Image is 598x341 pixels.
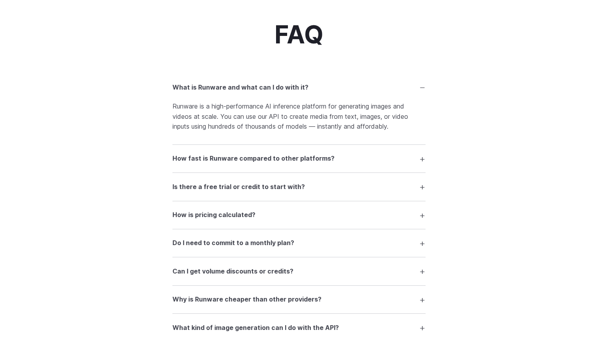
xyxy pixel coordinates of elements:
[172,294,322,305] h3: Why is Runware cheaper than other providers?
[172,320,426,335] summary: What kind of image generation can I do with the API?
[172,238,294,248] h3: Do I need to commit to a monthly plan?
[172,208,426,223] summary: How is pricing calculated?
[172,101,426,132] p: Runware is a high-performance AI inference platform for generating images and videos at scale. Yo...
[172,292,426,307] summary: Why is Runware cheaper than other providers?
[172,210,255,220] h3: How is pricing calculated?
[172,82,308,93] h3: What is Runware and what can I do with it?
[172,266,293,277] h3: Can I get volume discounts or credits?
[172,151,426,166] summary: How fast is Runware compared to other platforms?
[172,182,305,192] h3: Is there a free trial or credit to start with?
[172,323,339,333] h3: What kind of image generation can I do with the API?
[172,236,426,251] summary: Do I need to commit to a monthly plan?
[274,21,324,49] h2: FAQ
[172,179,426,194] summary: Is there a free trial or credit to start with?
[172,80,426,95] summary: What is Runware and what can I do with it?
[172,154,335,164] h3: How fast is Runware compared to other platforms?
[172,264,426,279] summary: Can I get volume discounts or credits?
